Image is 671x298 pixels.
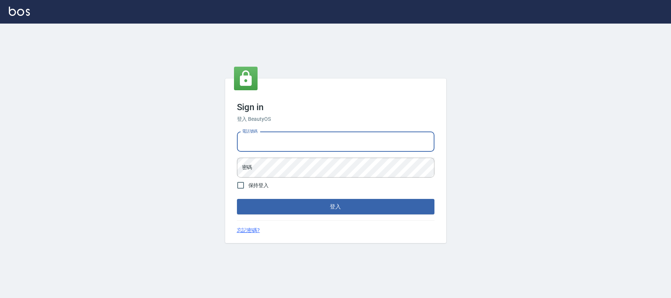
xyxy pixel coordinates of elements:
[237,199,434,214] button: 登入
[237,102,434,112] h3: Sign in
[248,182,269,189] span: 保持登入
[242,129,258,134] label: 電話號碼
[237,115,434,123] h6: 登入 BeautyOS
[237,227,260,234] a: 忘記密碼?
[9,7,30,16] img: Logo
